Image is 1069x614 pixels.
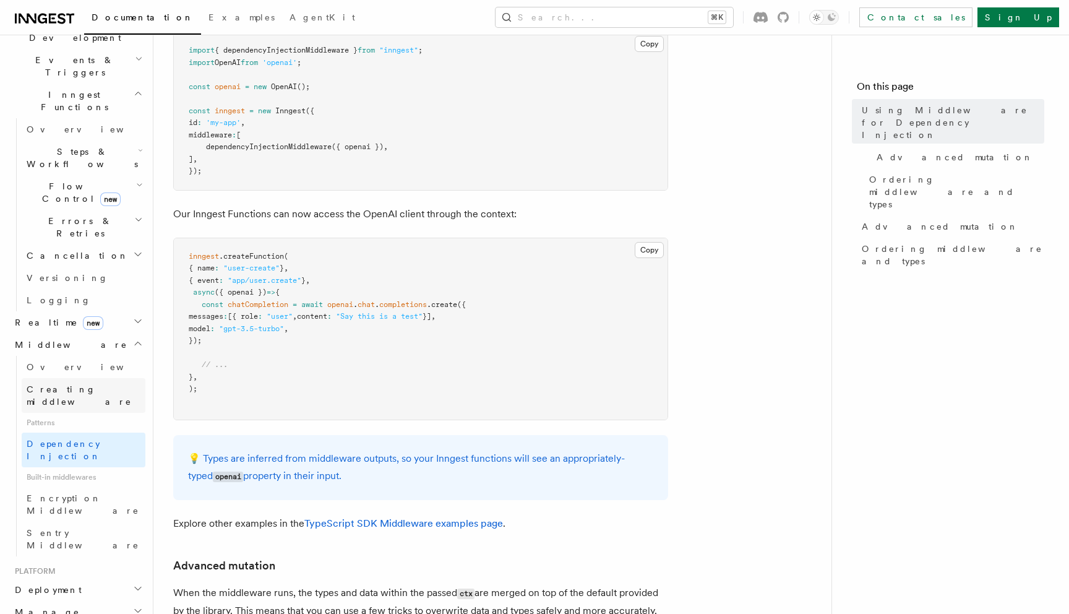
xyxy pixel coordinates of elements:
[457,589,474,599] code: ctx
[206,118,241,127] span: 'my-app'
[22,467,145,487] span: Built-in middlewares
[228,300,288,309] span: chatCompletion
[332,142,384,151] span: ({ openai })
[275,106,306,115] span: Inngest
[301,300,323,309] span: await
[189,264,215,272] span: { name
[22,215,134,240] span: Errors & Retries
[275,288,280,296] span: {
[215,264,219,272] span: :
[267,312,293,321] span: "user"
[258,106,271,115] span: new
[267,288,275,296] span: =>
[22,210,145,244] button: Errors & Retries
[27,362,154,372] span: Overview
[189,324,210,333] span: model
[197,118,202,127] span: :
[327,300,353,309] span: openai
[284,324,288,333] span: ,
[241,58,258,67] span: from
[245,82,249,91] span: =
[27,295,91,305] span: Logging
[872,146,1044,168] a: Advanced mutation
[193,288,215,296] span: async
[262,58,297,67] span: 'openai'
[22,487,145,522] a: Encryption Middleware
[431,312,436,321] span: ,
[10,89,134,113] span: Inngest Functions
[327,312,332,321] span: :
[306,106,314,115] span: ({
[84,4,201,35] a: Documentation
[857,238,1044,272] a: Ordering middleware and types
[201,4,282,33] a: Examples
[280,264,284,272] span: }
[10,356,145,556] div: Middleware
[189,336,202,345] span: });
[189,384,197,393] span: );
[809,10,839,25] button: Toggle dark mode
[219,324,284,333] span: "gpt-3.5-turbo"
[202,360,228,369] span: // ...
[977,7,1059,27] a: Sign Up
[254,82,267,91] span: new
[189,118,197,127] span: id
[862,220,1018,233] span: Advanced mutation
[293,300,297,309] span: =
[22,180,136,205] span: Flow Control
[10,118,145,311] div: Inngest Functions
[457,300,466,309] span: ({
[857,99,1044,146] a: Using Middleware for Dependency Injection
[22,118,145,141] a: Overview
[869,173,1044,210] span: Ordering middleware and types
[375,300,379,309] span: .
[189,155,193,163] span: ]
[189,106,210,115] span: const
[223,312,228,321] span: :
[193,155,197,163] span: ,
[189,252,219,261] span: inngest
[27,124,154,134] span: Overview
[206,142,332,151] span: dependencyInjectionMiddleware
[862,104,1044,141] span: Using Middleware for Dependency Injection
[232,131,236,139] span: :
[864,168,1044,215] a: Ordering middleware and types
[241,118,245,127] span: ,
[92,12,194,22] span: Documentation
[215,106,245,115] span: inngest
[10,84,145,118] button: Inngest Functions
[353,300,358,309] span: .
[22,145,138,170] span: Steps & Workflows
[27,439,101,461] span: Dependency Injection
[418,46,423,54] span: ;
[297,312,327,321] span: content
[10,334,145,356] button: Middleware
[208,12,275,22] span: Examples
[223,264,280,272] span: "user-create"
[10,339,127,351] span: Middleware
[189,312,223,321] span: messages
[210,324,215,333] span: :
[423,312,431,321] span: }]
[496,7,733,27] button: Search...⌘K
[215,288,267,296] span: ({ openai })
[22,433,145,467] a: Dependency Injection
[213,472,243,482] code: openai
[173,557,275,574] a: Advanced mutation
[22,175,145,210] button: Flow Controlnew
[27,384,132,407] span: Creating middleware
[297,82,310,91] span: ();
[219,252,284,261] span: .createFunction
[258,312,262,321] span: :
[284,264,288,272] span: ,
[10,584,82,596] span: Deployment
[384,142,388,151] span: ,
[228,312,258,321] span: [{ role
[22,522,145,556] a: Sentry Middleware
[10,49,145,84] button: Events & Triggers
[862,243,1044,267] span: Ordering middleware and types
[22,356,145,378] a: Overview
[215,46,358,54] span: { dependencyInjectionMiddleware }
[635,242,664,258] button: Copy
[358,300,375,309] span: chat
